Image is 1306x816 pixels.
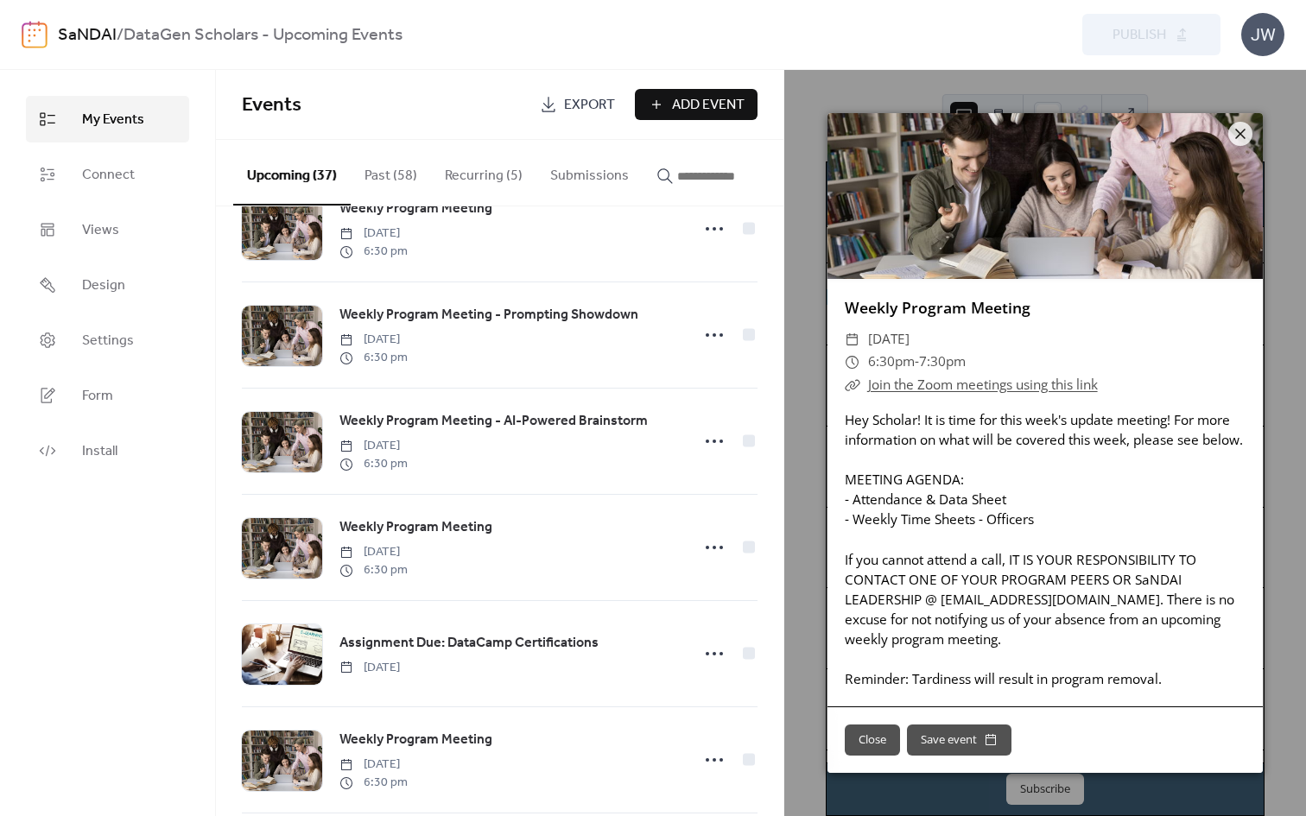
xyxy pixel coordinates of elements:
a: Weekly Program Meeting [339,516,492,539]
a: Weekly Program Meeting - AI-Powered Brainstorm [339,410,648,433]
div: JW [1241,13,1284,56]
a: Export [527,89,628,120]
span: 7:30pm [919,352,966,370]
span: Settings [82,331,134,351]
b: DataGen Scholars - Upcoming Events [124,19,403,52]
span: Weekly Program Meeting [339,517,492,538]
div: Hey Scholar! It is time for this week's update meeting! For more information on what will be cove... [827,410,1263,690]
span: [DATE] [339,659,400,677]
span: Views [82,220,119,241]
span: Connect [82,165,135,186]
span: 6:30 pm [339,455,408,473]
span: Weekly Program Meeting - Prompting Showdown [339,305,638,326]
button: Add Event [635,89,758,120]
span: Add Event [672,95,745,116]
div: ​ [845,328,860,351]
a: SaNDAI [58,19,117,52]
b: / [117,19,124,52]
span: [DATE] [339,225,408,243]
span: Install [82,441,117,462]
img: logo [22,21,48,48]
button: Past (58) [351,140,431,204]
span: 6:30 pm [339,774,408,792]
span: Events [242,86,301,124]
a: Views [26,206,189,253]
a: Form [26,372,189,419]
button: Upcoming (37) [233,140,351,206]
span: Weekly Program Meeting [339,199,492,219]
span: [DATE] [868,328,910,351]
a: Join the Zoom meetings using this link [868,376,1098,394]
span: [DATE] [339,437,408,455]
a: Assignment Due: DataCamp Certifications [339,632,599,655]
a: Weekly Program Meeting [845,297,1030,318]
a: Weekly Program Meeting [339,198,492,220]
span: - [915,352,919,370]
a: Design [26,262,189,308]
button: Close [845,724,900,756]
div: ​ [845,351,860,373]
button: Submissions [536,140,643,204]
span: My Events [82,110,144,130]
span: Weekly Program Meeting - AI-Powered Brainstorm [339,411,648,432]
a: Connect [26,151,189,198]
span: Weekly Program Meeting [339,730,492,750]
span: Form [82,386,113,407]
span: Assignment Due: DataCamp Certifications [339,633,599,654]
span: 6:30pm [868,352,915,370]
a: Install [26,427,189,474]
a: Weekly Program Meeting - Prompting Showdown [339,304,638,326]
a: Weekly Program Meeting [339,729,492,751]
span: 6:30 pm [339,349,408,367]
a: Settings [26,317,189,364]
a: My Events [26,96,189,142]
span: Export [564,95,615,116]
span: 6:30 pm [339,243,408,261]
span: [DATE] [339,756,408,774]
button: Recurring (5) [431,140,536,204]
span: [DATE] [339,331,408,349]
span: [DATE] [339,543,408,561]
span: Design [82,275,125,296]
span: 6:30 pm [339,561,408,579]
div: ​ [845,374,860,396]
button: Save event [907,724,1011,756]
